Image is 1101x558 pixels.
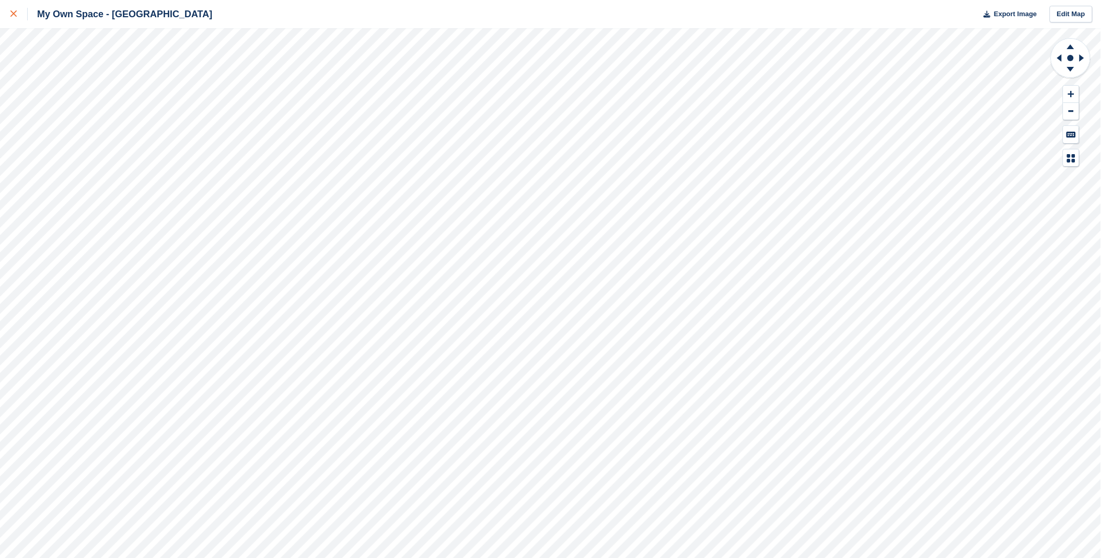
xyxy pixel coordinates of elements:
button: Export Image [978,6,1037,23]
button: Map Legend [1063,149,1079,167]
a: Edit Map [1050,6,1093,23]
button: Zoom Out [1063,103,1079,120]
button: Zoom In [1063,86,1079,103]
button: Keyboard Shortcuts [1063,126,1079,143]
div: My Own Space - [GEOGRAPHIC_DATA] [28,8,212,20]
span: Export Image [994,9,1037,19]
